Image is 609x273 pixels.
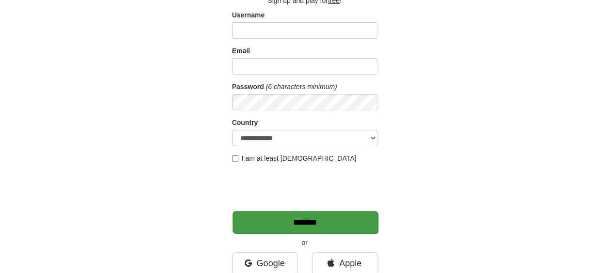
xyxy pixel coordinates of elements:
[232,46,250,56] label: Email
[232,82,264,91] label: Password
[232,153,357,163] label: I am at least [DEMOGRAPHIC_DATA]
[232,238,377,247] p: or
[232,168,379,206] iframe: reCAPTCHA
[266,83,337,91] em: (6 characters minimum)
[232,155,238,162] input: I am at least [DEMOGRAPHIC_DATA]
[232,118,258,127] label: Country
[232,10,265,20] label: Username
